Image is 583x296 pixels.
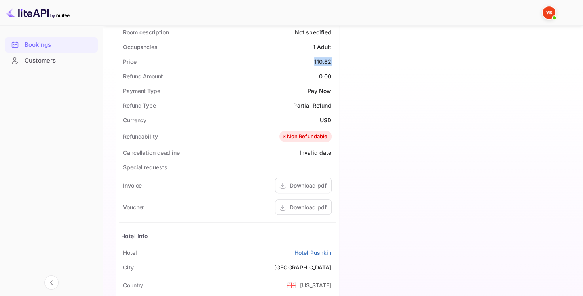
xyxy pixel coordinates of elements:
[307,87,331,95] div: Pay Now
[123,72,163,80] div: Refund Amount
[5,53,98,68] a: Customers
[123,263,134,271] div: City
[123,28,169,36] div: Room description
[300,281,332,289] div: [US_STATE]
[123,57,137,66] div: Price
[5,37,98,53] div: Bookings
[293,101,331,110] div: Partial Refund
[123,43,158,51] div: Occupancies
[274,263,332,271] div: [GEOGRAPHIC_DATA]
[290,181,327,190] div: Download pdf
[123,203,144,211] div: Voucher
[294,249,332,257] a: Hotel Pushkin
[319,72,332,80] div: 0.00
[123,163,167,171] div: Special requests
[123,132,158,140] div: Refundability
[5,37,98,52] a: Bookings
[123,87,160,95] div: Payment Type
[123,249,137,257] div: Hotel
[287,278,296,292] span: United States
[6,6,70,19] img: LiteAPI logo
[5,53,98,68] div: Customers
[123,181,142,190] div: Invoice
[123,101,156,110] div: Refund Type
[123,116,146,124] div: Currency
[320,116,331,124] div: USD
[314,57,332,66] div: 110.82
[281,133,327,140] div: Non Refundable
[123,281,143,289] div: Country
[121,232,148,240] div: Hotel Info
[313,43,331,51] div: 1 Adult
[123,148,180,157] div: Cancellation deadline
[25,40,94,49] div: Bookings
[295,28,332,36] div: Not specified
[300,148,332,157] div: Invalid date
[44,275,59,290] button: Collapse navigation
[290,203,327,211] div: Download pdf
[543,6,555,19] img: Yandex Support
[25,56,94,65] div: Customers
